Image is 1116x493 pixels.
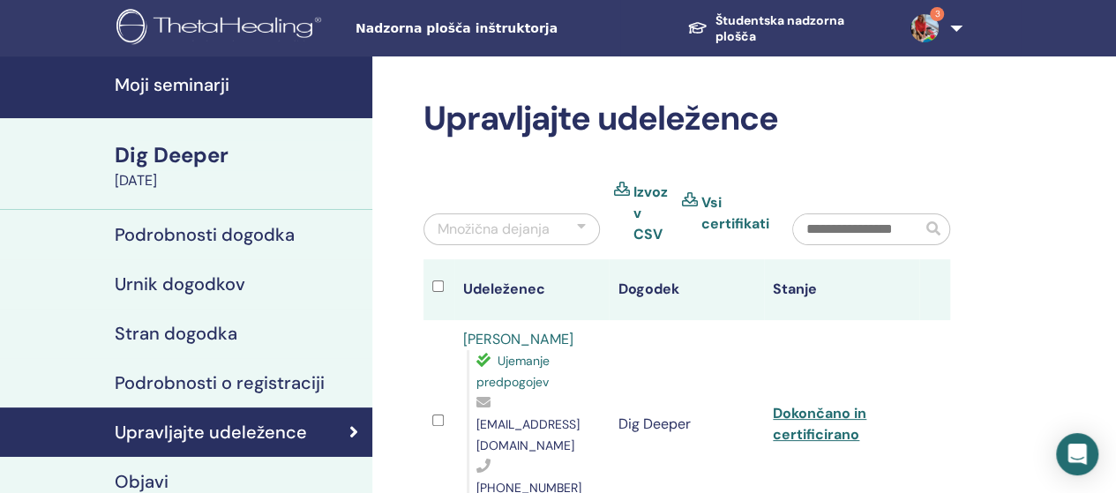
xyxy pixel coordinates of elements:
[104,140,372,191] a: Dig Deeper[DATE]
[687,20,708,34] img: graduation-cap-white.svg
[115,471,169,492] h4: Objavi
[115,422,307,443] h4: Upravljajte udeležence
[609,259,764,320] th: Dogodek
[930,7,944,21] span: 3
[438,219,550,240] div: Množična dejanja
[773,404,866,444] a: Dokončano in certificirano
[764,259,919,320] th: Stanje
[423,99,950,139] h2: Upravljajte udeležence
[476,416,580,453] span: [EMAIL_ADDRESS][DOMAIN_NAME]
[115,372,325,393] h4: Podrobnosti o registraciji
[115,140,362,170] div: Dig Deeper
[115,224,295,245] h4: Podrobnosti dogodka
[463,330,573,348] a: [PERSON_NAME]
[115,273,245,295] h4: Urnik dogodkov
[673,4,896,53] a: Študentska nadzorna plošča
[356,19,620,38] span: Nadzorna plošča inštruktorja
[701,192,769,235] a: Vsi certifikati
[115,323,237,344] h4: Stran dogodka
[115,74,362,95] h4: Moji seminarji
[910,14,939,42] img: default.jpg
[454,259,610,320] th: Udeleženec
[476,353,550,390] span: Ujemanje predpogojev
[633,182,668,245] a: Izvoz v CSV
[116,9,327,49] img: logo.png
[115,170,362,191] div: [DATE]
[1056,433,1098,475] div: Open Intercom Messenger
